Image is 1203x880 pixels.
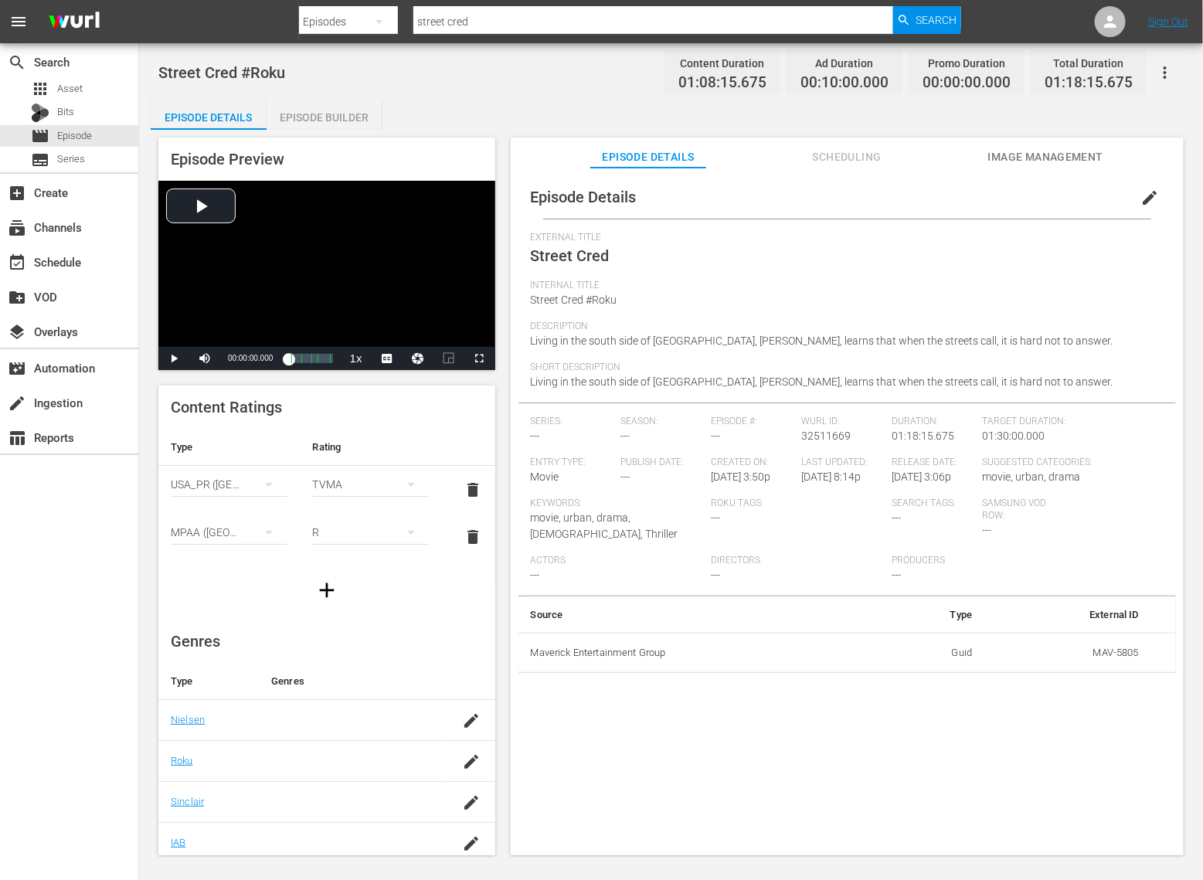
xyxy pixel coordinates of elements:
[983,498,1065,522] span: Samsung VOD Row:
[590,148,706,167] span: Episode Details
[983,524,992,536] span: ---
[789,148,905,167] span: Scheduling
[57,151,85,167] span: Series
[158,663,259,700] th: Type
[151,99,267,130] button: Episode Details
[189,347,220,370] button: Mute
[1131,179,1168,216] button: edit
[8,323,26,341] span: Overlays
[372,347,403,370] button: Captions
[712,457,794,469] span: Created On:
[454,471,491,508] button: delete
[1045,74,1133,92] span: 01:18:15.675
[341,347,372,370] button: Playback Rate
[987,148,1103,167] span: Image Management
[300,429,441,466] th: Rating
[802,471,861,483] span: [DATE] 8:14p
[983,430,1045,442] span: 01:30:00.000
[57,104,74,120] span: Bits
[37,4,111,40] img: ans4CAIJ8jUAAAAAAAAAAAAAAAAAAAAAAAAgQb4GAAAAAAAAAAAAAAAAAAAAAAAAJMjXAAAAAAAAAAAAAAAAAAAAAAAAgAT5G...
[518,633,879,673] th: Maverick Entertainment Group
[531,430,540,442] span: ---
[171,511,287,554] div: MPAA ([GEOGRAPHIC_DATA])
[923,53,1011,74] div: Promo Duration
[464,528,482,546] span: delete
[531,511,678,540] span: movie, urban, drama, [DEMOGRAPHIC_DATA], Thriller
[678,74,766,92] span: 01:08:15.675
[916,6,957,34] span: Search
[621,457,704,469] span: Publish Date:
[892,457,975,469] span: Release Date:
[983,416,1156,428] span: Target Duration:
[531,280,1156,292] span: Internal Title
[1140,189,1159,207] span: edit
[531,457,613,469] span: Entry Type:
[259,663,447,700] th: Genres
[892,471,952,483] span: [DATE] 3:06p
[228,354,273,362] span: 00:00:00.000
[8,53,26,72] span: Search
[171,837,185,848] a: IAB
[8,184,26,202] span: Create
[802,430,851,442] span: 32511669
[712,471,771,483] span: [DATE] 3:50p
[454,518,491,556] button: delete
[158,429,495,561] table: simple table
[800,74,889,92] span: 00:10:00.000
[158,429,300,466] th: Type
[531,232,1156,244] span: External Title
[712,555,885,567] span: Directors
[879,633,985,673] td: Guid
[464,481,482,499] span: delete
[433,347,464,370] button: Picture-in-Picture
[800,53,889,74] div: Ad Duration
[403,347,433,370] button: Jump To Time
[31,104,49,122] div: Bits
[892,430,955,442] span: 01:18:15.675
[923,74,1011,92] span: 00:00:00.000
[267,99,382,130] button: Episode Builder
[31,151,49,169] span: Series
[312,463,429,506] div: TVMA
[531,246,610,265] span: Street Cred
[712,416,794,428] span: Episode #:
[892,416,975,428] span: Duration:
[9,12,28,31] span: menu
[8,288,26,307] span: VOD
[8,429,26,447] span: Reports
[312,511,429,554] div: R
[802,416,885,428] span: Wurl ID:
[892,498,975,510] span: Search Tags:
[892,511,902,524] span: ---
[678,53,766,74] div: Content Duration
[712,511,721,524] span: ---
[171,632,220,651] span: Genres
[171,463,287,506] div: USA_PR ([GEOGRAPHIC_DATA])
[712,569,721,581] span: ---
[712,430,721,442] span: ---
[1148,15,1188,28] a: Sign Out
[712,498,885,510] span: Roku Tags:
[8,219,26,237] span: Channels
[621,471,630,483] span: ---
[893,6,961,34] button: Search
[8,253,26,272] span: Schedule
[8,394,26,413] span: Ingestion
[151,99,267,136] div: Episode Details
[802,457,885,469] span: Last Updated:
[621,430,630,442] span: ---
[464,347,495,370] button: Fullscreen
[518,596,1176,674] table: simple table
[57,81,83,97] span: Asset
[31,80,49,98] span: Asset
[531,569,540,581] span: ---
[171,714,205,725] a: Nielsen
[531,321,1156,333] span: Description
[158,63,285,82] span: Street Cred #Roku
[531,294,617,306] span: Street Cred #Roku
[171,150,284,168] span: Episode Preview
[1045,53,1133,74] div: Total Duration
[288,354,332,363] div: Progress Bar
[531,416,613,428] span: Series:
[531,498,704,510] span: Keywords:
